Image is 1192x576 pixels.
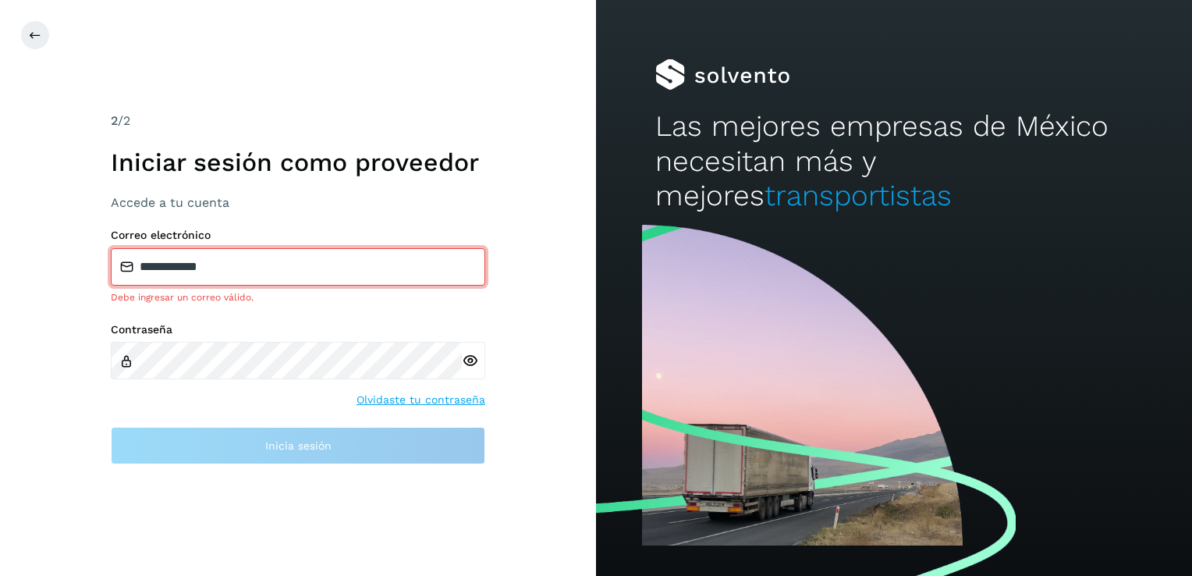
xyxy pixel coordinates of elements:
h3: Accede a tu cuenta [111,195,485,210]
h1: Iniciar sesión como proveedor [111,148,485,177]
label: Correo electrónico [111,229,485,242]
div: Debe ingresar un correo válido. [111,290,485,304]
div: /2 [111,112,485,130]
a: Olvidaste tu contraseña [357,392,485,408]
span: transportistas [765,179,952,212]
button: Inicia sesión [111,427,485,464]
span: 2 [111,113,118,128]
span: Inicia sesión [265,440,332,451]
h2: Las mejores empresas de México necesitan más y mejores [655,109,1132,213]
label: Contraseña [111,323,485,336]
